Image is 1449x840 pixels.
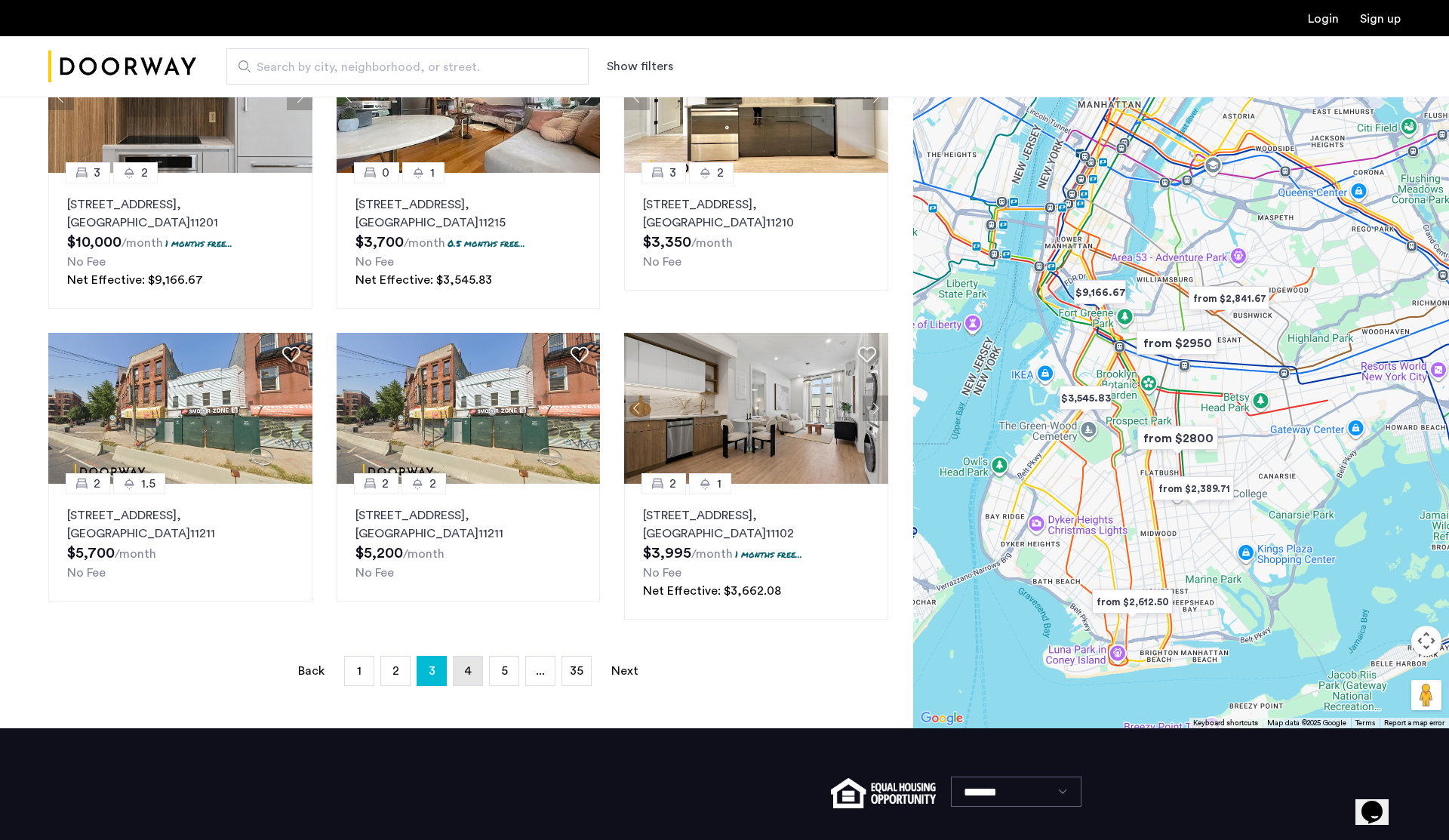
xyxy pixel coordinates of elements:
span: Map data ©2025 Google [1267,719,1346,727]
div: from $2,841.67 [1183,282,1275,315]
span: 2 [382,475,389,493]
span: ... [536,665,545,677]
span: No Fee [643,567,681,579]
span: 35 [570,665,583,677]
a: 32[STREET_ADDRESS], [GEOGRAPHIC_DATA]11210No Fee [624,173,888,291]
p: 1 months free... [735,548,802,561]
a: 21.5[STREET_ADDRESS], [GEOGRAPHIC_DATA]11211No Fee [48,484,312,602]
span: No Fee [67,567,106,579]
img: 2013_638467287610568915.jpeg [48,22,312,173]
span: 2 [717,164,724,182]
span: 2 [141,164,148,182]
p: [STREET_ADDRESS] 11215 [355,195,582,232]
span: 2 [669,475,676,493]
p: 0.5 months free... [448,237,525,250]
span: 3 [669,164,676,182]
a: Login [1308,13,1339,25]
span: No Fee [643,256,681,268]
p: [STREET_ADDRESS] 11201 [67,195,294,232]
button: Previous apartment [337,85,362,110]
div: $3,545.83 [1054,381,1118,415]
img: 360ac8f6-4482-47b0-bc3d-3cb89b569d10_638905200039138648.png [48,333,312,484]
button: Keyboard shortcuts [1193,718,1258,728]
img: 2014_638471698513248704.jpeg [624,333,888,484]
a: Open this area in Google Maps (opens a new window) [917,709,967,728]
button: Next apartment [287,85,312,110]
sub: /month [404,237,445,249]
button: Next apartment [863,395,888,421]
img: Google [917,709,967,728]
span: 2 [392,665,399,677]
div: from $2800 [1131,421,1224,455]
span: 2 [94,475,100,493]
div: from $2950 [1131,326,1223,360]
a: Terms (opens in new tab) [1355,718,1375,728]
div: from $2,612.50 [1086,585,1179,619]
span: Search by city, neighborhood, or street. [257,58,546,76]
a: 22[STREET_ADDRESS], [GEOGRAPHIC_DATA]11211No Fee [337,484,601,602]
span: No Fee [355,256,394,268]
a: 01[STREET_ADDRESS], [GEOGRAPHIC_DATA]112150.5 months free...No FeeNet Effective: $3,545.83 [337,173,601,309]
nav: Pagination [48,656,888,686]
p: [STREET_ADDRESS] 11211 [67,506,294,543]
span: 4 [464,665,472,677]
button: Previous apartment [624,85,650,110]
button: Drag Pegman onto the map to open Street View [1411,680,1441,710]
button: Show or hide filters [607,57,673,75]
sub: /month [122,237,163,249]
button: Next apartment [574,85,600,110]
div: from $2,389.71 [1147,472,1240,506]
button: Next apartment [863,85,888,110]
button: Map camera controls [1411,626,1441,656]
sub: /month [115,548,156,560]
img: equal-housing.png [831,778,936,808]
span: $3,700 [355,235,404,250]
span: 1.5 [141,475,155,493]
span: $10,000 [67,235,122,250]
button: Previous apartment [624,395,650,421]
span: Net Effective: $9,166.67 [67,274,203,286]
span: 1 [430,164,435,182]
sub: /month [691,237,733,249]
button: Previous apartment [48,85,74,110]
select: Language select [951,777,1081,807]
a: Next [610,657,640,685]
span: 2 [429,475,436,493]
a: Registration [1360,13,1401,25]
a: 21[STREET_ADDRESS], [GEOGRAPHIC_DATA]111021 months free...No FeeNet Effective: $3,662.08 [624,484,888,620]
input: Apartment Search [226,48,589,85]
img: dc6efc1f-24ba-4395-9182-45437e21be9a_638881880210347165.jpeg [624,22,888,173]
sub: /month [691,548,733,560]
span: Net Effective: $3,545.83 [355,274,492,286]
span: 3 [429,659,435,683]
span: 5 [501,665,508,677]
span: $3,350 [643,235,691,250]
span: 1 [357,665,361,677]
span: $3,995 [643,546,691,561]
span: $5,200 [355,546,403,561]
span: $5,700 [67,546,115,561]
p: 1 months free... [165,237,232,250]
img: logo [48,38,196,95]
p: [STREET_ADDRESS] 11211 [355,506,582,543]
span: No Fee [67,256,106,268]
span: 3 [94,164,100,182]
iframe: chat widget [1355,780,1404,825]
a: Back [296,657,326,685]
sub: /month [403,548,445,560]
img: 2013_638488935603733281.jpeg [337,22,601,173]
div: $9,166.67 [1068,275,1132,309]
a: Report a map error [1384,718,1444,728]
p: [STREET_ADDRESS] 11210 [643,195,869,232]
span: 0 [382,164,389,182]
a: 32[STREET_ADDRESS], [GEOGRAPHIC_DATA]112011 months free...No FeeNet Effective: $9,166.67 [48,173,312,309]
span: No Fee [355,567,394,579]
img: 360ac8f6-4482-47b0-bc3d-3cb89b569d10_638905200039138648.png [337,333,601,484]
span: 1 [717,475,721,493]
p: [STREET_ADDRESS] 11102 [643,506,869,543]
a: Cazamio Logo [48,38,196,95]
span: Net Effective: $3,662.08 [643,585,781,597]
